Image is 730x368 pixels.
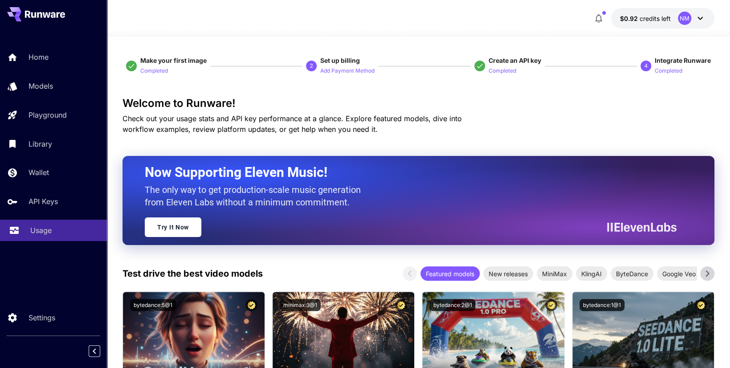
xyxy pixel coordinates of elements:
p: Playground [29,110,67,120]
div: New releases [483,266,533,281]
button: Certified Model – Vetted for best performance and includes a commercial license. [395,299,407,311]
span: MiniMax [537,269,572,278]
div: MiniMax [537,266,572,281]
button: $0.92338NM [611,8,714,29]
p: Library [29,139,52,149]
div: $0.92338 [620,14,671,23]
div: Featured models [420,266,480,281]
button: Add Payment Method [320,65,375,76]
p: Models [29,81,53,91]
p: Home [29,52,49,62]
button: Collapse sidebar [89,345,100,357]
button: Certified Model – Vetted for best performance and includes a commercial license. [245,299,257,311]
button: Certified Model – Vetted for best performance and includes a commercial license. [545,299,557,311]
div: Collapse sidebar [95,343,107,359]
div: Google Veo [657,266,701,281]
button: Completed [489,65,516,76]
button: bytedance:2@1 [429,299,475,311]
button: bytedance:5@1 [130,299,176,311]
h2: Now Supporting Eleven Music! [145,164,670,181]
p: Usage [30,225,52,236]
div: KlingAI [576,266,607,281]
span: Make your first image [140,57,207,64]
span: KlingAI [576,269,607,278]
a: Try It Now [145,217,201,237]
p: 4 [644,62,648,70]
span: $0.92 [620,15,640,22]
span: Featured models [420,269,480,278]
span: Set up billing [320,57,360,64]
button: Certified Model – Vetted for best performance and includes a commercial license. [695,299,707,311]
span: ByteDance [611,269,653,278]
h3: Welcome to Runware! [122,97,714,110]
div: NM [678,12,691,25]
p: Wallet [29,167,49,178]
p: API Keys [29,196,58,207]
button: minimax:3@1 [280,299,321,311]
span: Integrate Runware [655,57,711,64]
p: The only way to get production-scale music generation from Eleven Labs without a minimum commitment. [145,184,367,209]
span: Google Veo [657,269,701,278]
span: New releases [483,269,533,278]
p: Completed [140,67,168,75]
p: Add Payment Method [320,67,375,75]
p: Completed [655,67,682,75]
button: Completed [655,65,682,76]
p: 2 [310,62,313,70]
p: Test drive the best video models [122,267,263,280]
span: Create an API key [489,57,541,64]
div: ByteDance [611,266,653,281]
span: Check out your usage stats and API key performance at a glance. Explore featured models, dive int... [122,114,462,134]
p: Settings [29,312,55,323]
button: Completed [140,65,168,76]
span: credits left [640,15,671,22]
p: Completed [489,67,516,75]
button: bytedance:1@1 [579,299,624,311]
